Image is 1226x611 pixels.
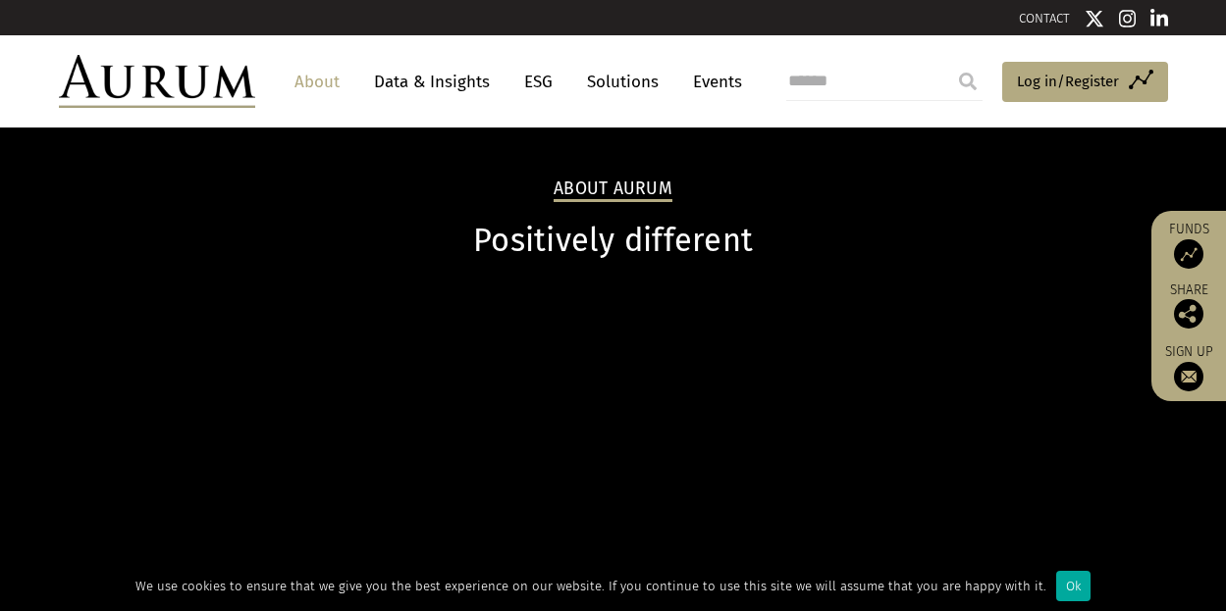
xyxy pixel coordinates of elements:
[1019,11,1070,25] a: CONTACT
[554,178,672,202] h2: About Aurum
[1174,362,1203,391] img: Sign up to our newsletter
[364,64,500,100] a: Data & Insights
[1161,343,1216,391] a: Sign up
[1150,9,1168,28] img: Linkedin icon
[1161,221,1216,269] a: Funds
[1174,239,1203,269] img: Access Funds
[1119,9,1137,28] img: Instagram icon
[285,64,349,100] a: About
[59,222,1168,260] h1: Positively different
[1085,9,1104,28] img: Twitter icon
[1017,70,1119,93] span: Log in/Register
[1056,571,1091,601] div: Ok
[1161,283,1216,329] div: Share
[1002,62,1168,103] a: Log in/Register
[59,55,255,108] img: Aurum
[1174,299,1203,329] img: Share this post
[514,64,562,100] a: ESG
[948,62,987,101] input: Submit
[683,64,742,100] a: Events
[577,64,668,100] a: Solutions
